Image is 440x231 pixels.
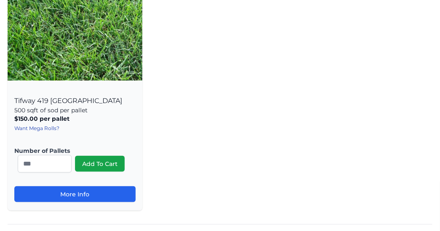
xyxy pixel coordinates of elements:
[14,186,136,202] a: More Info
[14,106,136,114] p: 500 sqft of sod per pallet
[8,87,142,211] div: Tifway 419 [GEOGRAPHIC_DATA]
[75,156,125,172] button: Add To Cart
[14,125,59,131] a: Want Mega Rolls?
[14,114,136,123] p: $150.00 per pallet
[14,147,129,155] label: Number of Pallets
